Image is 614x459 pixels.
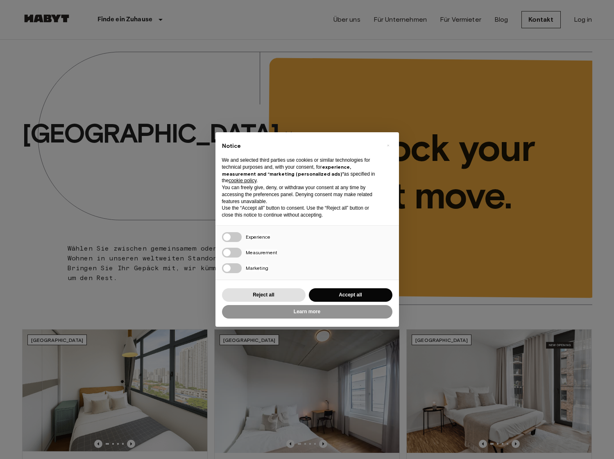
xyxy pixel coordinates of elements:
[382,139,395,152] button: Close this notice
[246,234,270,240] span: Experience
[222,157,379,184] p: We and selected third parties use cookies or similar technologies for technical purposes and, wit...
[222,142,379,150] h2: Notice
[222,205,379,219] p: Use the “Accept all” button to consent. Use the “Reject all” button or close this notice to conti...
[222,305,392,319] button: Learn more
[309,288,392,302] button: Accept all
[246,265,268,271] span: Marketing
[246,249,277,256] span: Measurement
[222,288,306,302] button: Reject all
[222,164,351,177] strong: experience, measurement and “marketing (personalized ads)”
[387,140,390,150] span: ×
[222,184,379,205] p: You can freely give, deny, or withdraw your consent at any time by accessing the preferences pane...
[229,178,256,183] a: cookie policy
